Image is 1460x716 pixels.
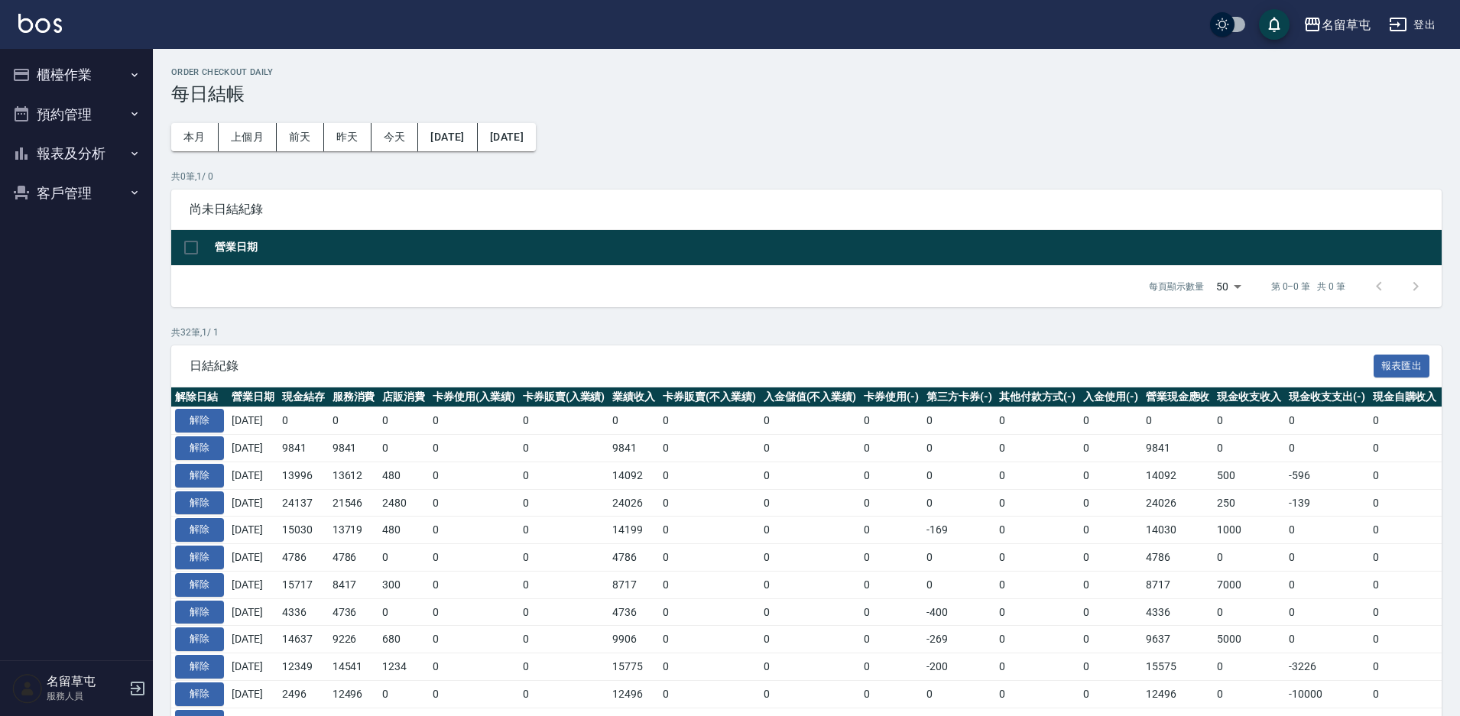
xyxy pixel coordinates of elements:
td: 0 [659,626,760,653]
th: 卡券販賣(入業績) [519,387,609,407]
td: 14092 [608,462,659,489]
td: 0 [659,517,760,544]
td: 0 [995,435,1079,462]
td: -200 [923,653,996,681]
th: 現金收支收入 [1213,387,1285,407]
td: 0 [760,544,861,572]
td: 24026 [1142,489,1214,517]
td: 8417 [329,571,379,598]
button: 解除 [175,409,224,433]
th: 卡券使用(入業績) [429,387,519,407]
td: 0 [923,680,996,708]
td: 0 [1213,653,1285,681]
td: -596 [1285,462,1369,489]
h2: Order checkout daily [171,67,1442,77]
td: 9841 [278,435,329,462]
th: 入金儲值(不入業績) [760,387,861,407]
td: 13996 [278,462,329,489]
td: 4786 [329,544,379,572]
td: 15717 [278,571,329,598]
td: 0 [860,680,923,708]
th: 解除日結 [171,387,228,407]
button: 解除 [175,655,224,679]
th: 入金使用(-) [1079,387,1142,407]
td: 9637 [1142,626,1214,653]
td: 0 [429,598,519,626]
button: 解除 [175,682,224,706]
td: 0 [1369,517,1441,544]
td: 0 [995,462,1079,489]
td: 0 [1369,653,1441,681]
button: [DATE] [478,123,536,151]
button: 登出 [1383,11,1442,39]
td: 0 [1285,571,1369,598]
td: 0 [1213,435,1285,462]
button: 解除 [175,573,224,597]
td: 0 [429,626,519,653]
td: [DATE] [228,544,278,572]
td: 0 [923,489,996,517]
a: 報表匯出 [1374,358,1430,372]
td: 0 [760,407,861,435]
td: -10000 [1285,680,1369,708]
td: 0 [659,598,760,626]
td: 9226 [329,626,379,653]
td: 13719 [329,517,379,544]
td: 0 [1369,462,1441,489]
td: 0 [429,571,519,598]
button: 客戶管理 [6,173,147,213]
td: 0 [1213,407,1285,435]
td: 4786 [278,544,329,572]
td: -3226 [1285,653,1369,681]
td: 0 [995,653,1079,681]
td: 0 [1079,462,1142,489]
td: 0 [1369,680,1441,708]
td: 0 [659,407,760,435]
td: 0 [1369,598,1441,626]
th: 其他付款方式(-) [995,387,1079,407]
td: 0 [519,407,609,435]
td: -269 [923,626,996,653]
th: 卡券使用(-) [860,387,923,407]
td: 9906 [608,626,659,653]
td: 15775 [608,653,659,681]
button: 報表匯出 [1374,355,1430,378]
td: 0 [429,517,519,544]
td: 0 [1079,653,1142,681]
td: 0 [923,407,996,435]
td: 0 [519,489,609,517]
td: 0 [519,435,609,462]
td: 0 [1213,544,1285,572]
td: 0 [860,489,923,517]
p: 服務人員 [47,689,125,703]
td: 0 [760,517,861,544]
button: 今天 [371,123,419,151]
td: 0 [1369,435,1441,462]
button: 解除 [175,518,224,542]
td: 0 [519,598,609,626]
td: [DATE] [228,489,278,517]
button: 前天 [277,123,324,151]
td: 0 [860,462,923,489]
th: 現金自購收入 [1369,387,1441,407]
h5: 名留草屯 [47,674,125,689]
td: 0 [1079,489,1142,517]
td: 0 [1285,517,1369,544]
td: 0 [760,435,861,462]
td: 0 [1142,407,1214,435]
td: 4786 [1142,544,1214,572]
td: [DATE] [228,680,278,708]
p: 共 32 筆, 1 / 1 [171,326,1442,339]
th: 營業日期 [211,230,1442,266]
th: 現金結存 [278,387,329,407]
button: save [1259,9,1290,40]
td: 0 [659,435,760,462]
td: 0 [995,517,1079,544]
button: 解除 [175,601,224,624]
td: 13612 [329,462,379,489]
td: 0 [995,680,1079,708]
td: 0 [995,626,1079,653]
button: 櫃檯作業 [6,55,147,95]
td: 0 [995,544,1079,572]
td: 0 [760,571,861,598]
